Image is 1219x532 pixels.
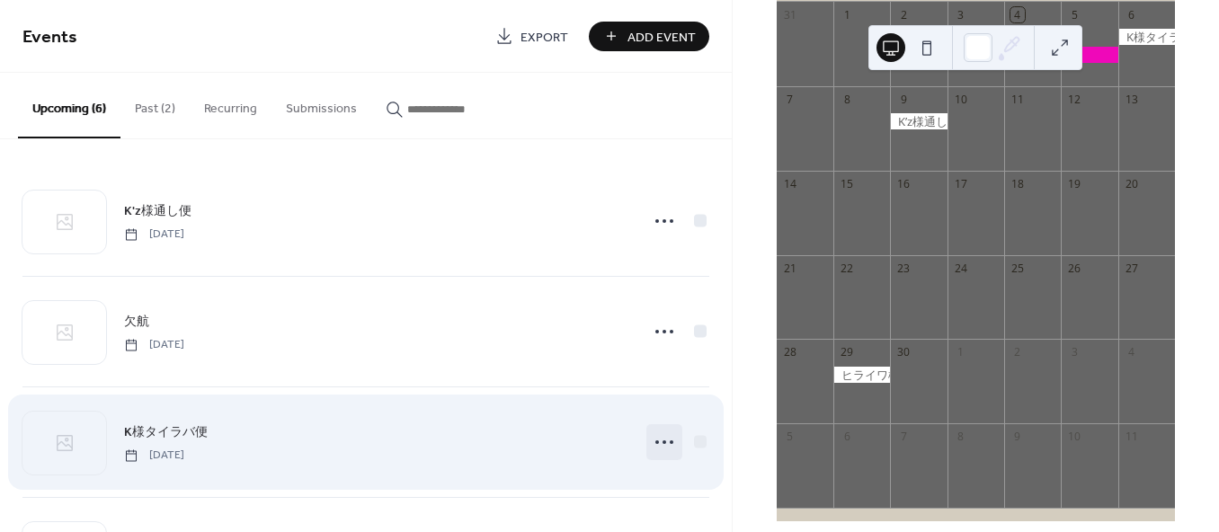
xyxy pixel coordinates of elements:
[1067,92,1082,107] div: 12
[890,113,947,129] div: K’z様通し便
[896,7,912,22] div: 2
[124,200,191,221] a: K'z様通し便
[521,28,568,47] span: Export
[953,430,968,445] div: 8
[782,430,797,445] div: 5
[1067,176,1082,191] div: 19
[1010,176,1026,191] div: 18
[896,261,912,276] div: 23
[953,7,968,22] div: 3
[482,22,582,51] a: Export
[1067,7,1082,22] div: 5
[833,367,890,383] div: ヒライワ様リレー便
[896,92,912,107] div: 9
[782,345,797,360] div: 28
[1010,345,1026,360] div: 2
[1067,430,1082,445] div: 10
[953,261,968,276] div: 24
[840,261,855,276] div: 22
[953,345,968,360] div: 1
[1010,92,1026,107] div: 11
[1124,345,1139,360] div: 4
[124,448,184,464] span: [DATE]
[840,7,855,22] div: 1
[1124,261,1139,276] div: 27
[896,430,912,445] div: 7
[1124,92,1139,107] div: 13
[271,73,371,137] button: Submissions
[896,345,912,360] div: 30
[1010,7,1026,22] div: 4
[782,7,797,22] div: 31
[840,92,855,107] div: 8
[120,73,190,137] button: Past (2)
[1067,261,1082,276] div: 26
[124,423,208,442] span: K様タイラバ便
[589,22,709,51] button: Add Event
[840,430,855,445] div: 6
[124,226,184,243] span: [DATE]
[782,261,797,276] div: 21
[1010,430,1026,445] div: 9
[124,311,149,332] a: 欠航
[627,28,696,47] span: Add Event
[124,202,191,221] span: K'z様通し便
[896,176,912,191] div: 16
[1067,345,1082,360] div: 3
[840,345,855,360] div: 29
[124,337,184,353] span: [DATE]
[840,176,855,191] div: 15
[1124,7,1139,22] div: 6
[1124,430,1139,445] div: 11
[782,176,797,191] div: 14
[124,421,208,442] a: K様タイラバ便
[953,176,968,191] div: 17
[190,73,271,137] button: Recurring
[1118,29,1175,45] div: K様タイラバ便
[1010,261,1026,276] div: 25
[22,20,77,55] span: Events
[124,313,149,332] span: 欠航
[953,92,968,107] div: 10
[782,92,797,107] div: 7
[18,73,120,138] button: Upcoming (6)
[1124,176,1139,191] div: 20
